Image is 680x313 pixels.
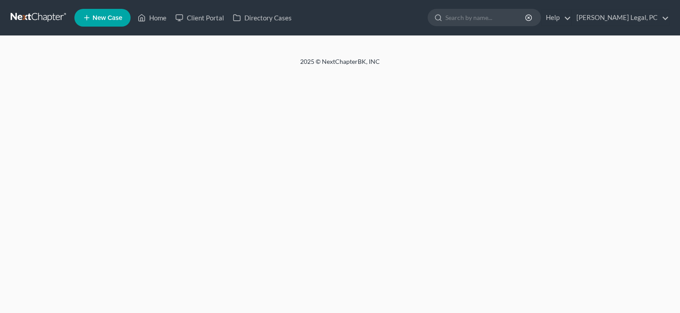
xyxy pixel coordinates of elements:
a: Client Portal [171,10,228,26]
a: [PERSON_NAME] Legal, PC [572,10,669,26]
input: Search by name... [445,9,526,26]
a: Home [133,10,171,26]
a: Help [541,10,571,26]
span: New Case [93,15,122,21]
div: 2025 © NextChapterBK, INC [88,57,592,73]
a: Directory Cases [228,10,296,26]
